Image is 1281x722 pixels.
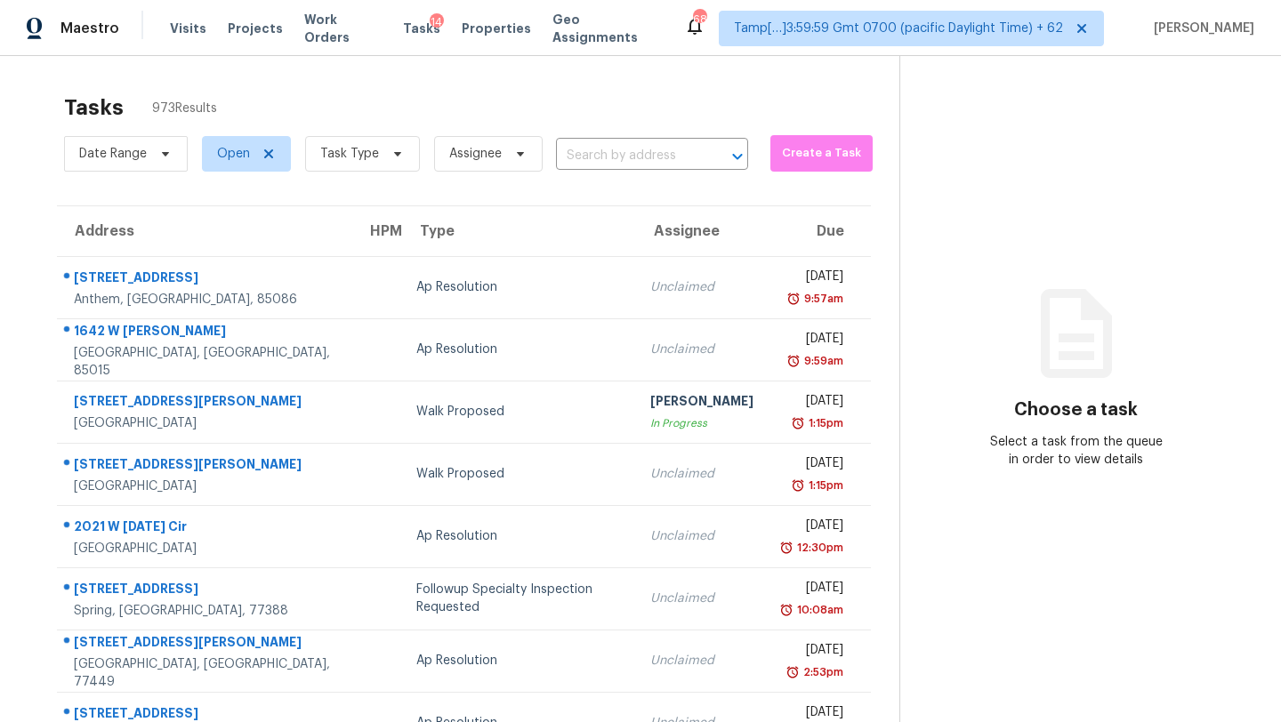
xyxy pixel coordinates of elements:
[416,652,622,670] div: Ap Resolution
[170,20,206,37] span: Visits
[988,433,1164,469] div: Select a task from the queue in order to view details
[74,344,338,380] div: [GEOGRAPHIC_DATA], [GEOGRAPHIC_DATA], 85015
[779,601,794,619] img: Overdue Alarm Icon
[352,206,402,256] th: HPM
[1147,20,1254,37] span: [PERSON_NAME]
[782,579,843,601] div: [DATE]
[74,540,338,558] div: [GEOGRAPHIC_DATA]
[650,278,753,296] div: Unclaimed
[636,206,768,256] th: Assignee
[693,11,705,28] div: 688
[770,135,873,172] button: Create a Task
[74,414,338,432] div: [GEOGRAPHIC_DATA]
[782,330,843,352] div: [DATE]
[74,655,338,691] div: [GEOGRAPHIC_DATA], [GEOGRAPHIC_DATA], 77449
[416,581,622,616] div: Followup Specialty Inspection Requested
[782,268,843,290] div: [DATE]
[74,269,338,291] div: [STREET_ADDRESS]
[782,392,843,414] div: [DATE]
[74,291,338,309] div: Anthem, [GEOGRAPHIC_DATA], 85086
[152,100,217,117] span: 973 Results
[60,20,119,37] span: Maestro
[786,290,801,308] img: Overdue Alarm Icon
[650,465,753,483] div: Unclaimed
[794,601,843,619] div: 10:08am
[734,20,1063,37] span: Tamp[…]3:59:59 Gmt 0700 (pacific Daylight Time) + 62
[805,477,843,494] div: 1:15pm
[217,145,250,163] span: Open
[403,22,440,35] span: Tasks
[791,414,805,432] img: Overdue Alarm Icon
[782,517,843,539] div: [DATE]
[786,663,800,681] img: Overdue Alarm Icon
[779,539,794,557] img: Overdue Alarm Icon
[800,663,843,681] div: 2:53pm
[74,477,338,495] div: [GEOGRAPHIC_DATA]
[320,145,379,163] span: Task Type
[416,527,622,545] div: Ap Resolution
[304,11,382,46] span: Work Orders
[74,392,338,414] div: [STREET_ADDRESS][PERSON_NAME]
[650,527,753,545] div: Unclaimed
[74,580,338,602] div: [STREET_ADDRESS]
[725,144,750,169] button: Open
[650,414,753,432] div: In Progress
[782,641,843,663] div: [DATE]
[650,652,753,670] div: Unclaimed
[650,590,753,607] div: Unclaimed
[462,20,531,37] span: Properties
[556,142,698,170] input: Search by address
[416,465,622,483] div: Walk Proposed
[782,454,843,477] div: [DATE]
[805,414,843,432] div: 1:15pm
[74,602,338,620] div: Spring, [GEOGRAPHIC_DATA], 77388
[79,145,147,163] span: Date Range
[791,477,805,494] img: Overdue Alarm Icon
[449,145,502,163] span: Assignee
[74,633,338,655] div: [STREET_ADDRESS][PERSON_NAME]
[650,392,753,414] div: [PERSON_NAME]
[801,352,843,370] div: 9:59am
[552,11,663,46] span: Geo Assignments
[650,341,753,358] div: Unclaimed
[768,206,871,256] th: Due
[402,206,636,256] th: Type
[416,341,622,358] div: Ap Resolution
[74,322,338,344] div: 1642 W [PERSON_NAME]
[1014,401,1138,419] h3: Choose a task
[416,278,622,296] div: Ap Resolution
[779,143,864,164] span: Create a Task
[430,13,444,31] div: 14
[786,352,801,370] img: Overdue Alarm Icon
[228,20,283,37] span: Projects
[64,99,124,116] h2: Tasks
[74,455,338,477] div: [STREET_ADDRESS][PERSON_NAME]
[416,403,622,421] div: Walk Proposed
[794,539,843,557] div: 12:30pm
[57,206,352,256] th: Address
[801,290,843,308] div: 9:57am
[74,517,338,540] div: 2021 W [DATE] Cir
